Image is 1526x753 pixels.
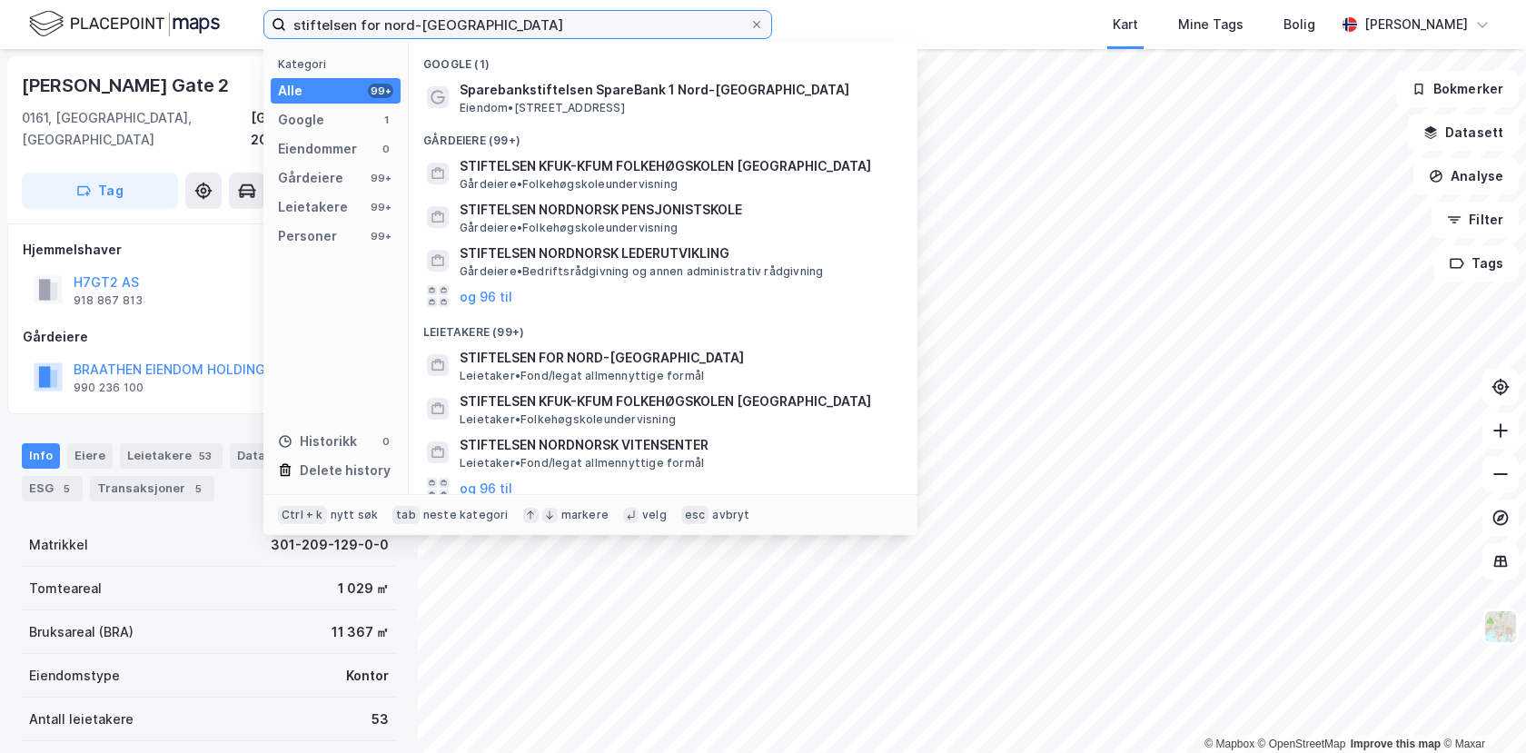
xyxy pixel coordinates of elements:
div: 0 [379,142,393,156]
div: Kontrollprogram for chat [1435,666,1526,753]
div: 5 [189,480,207,498]
button: Tag [22,173,178,209]
div: Leietakere [278,196,348,218]
div: Info [22,443,60,469]
span: Leietaker • Folkehøgskoleundervisning [460,412,676,427]
button: og 96 til [460,478,512,500]
button: Analyse [1413,158,1519,194]
span: STIFTELSEN NORDNORSK LEDERUTVIKLING [460,243,896,264]
input: Søk på adresse, matrikkel, gårdeiere, leietakere eller personer [286,11,749,38]
div: 1 029 ㎡ [338,578,389,599]
div: Google (1) [409,43,917,75]
div: 11 367 ㎡ [332,621,389,643]
div: tab [392,506,420,524]
div: velg [642,508,667,522]
div: Datasett [230,443,320,469]
div: Leietakere [120,443,223,469]
div: esc [681,506,709,524]
span: STIFTELSEN NORDNORSK VITENSENTER [460,434,896,456]
button: Tags [1434,245,1519,282]
div: Alle [278,80,302,102]
div: Mine Tags [1178,14,1244,35]
span: STIFTELSEN FOR NORD-[GEOGRAPHIC_DATA] [460,347,896,369]
div: [PERSON_NAME] [1364,14,1468,35]
button: Filter [1432,202,1519,238]
div: Antall leietakere [29,708,134,730]
span: Gårdeiere • Folkehøgskoleundervisning [460,177,678,192]
div: Bruksareal (BRA) [29,621,134,643]
div: Delete history [300,460,391,481]
div: Leietakere (99+) [409,311,917,343]
div: Eiendomstype [29,665,120,687]
div: 99+ [368,229,393,243]
div: 0161, [GEOGRAPHIC_DATA], [GEOGRAPHIC_DATA] [22,107,251,151]
div: 990 236 100 [74,381,144,395]
div: Hjemmelshaver [23,239,395,261]
div: Kart [1113,14,1138,35]
div: Gårdeiere (99+) [409,119,917,152]
div: Google [278,109,324,131]
button: og 96 til [460,285,512,307]
div: 53 [195,447,215,465]
div: Gårdeiere [23,326,395,348]
div: 99+ [368,84,393,98]
span: STIFTELSEN KFUK-KFUM FOLKEHØGSKOLEN [GEOGRAPHIC_DATA] [460,155,896,177]
div: Ctrl + k [278,506,327,524]
span: Eiendom • [STREET_ADDRESS] [460,101,625,115]
div: 0 [379,434,393,449]
div: [GEOGRAPHIC_DATA], 209/129 [251,107,396,151]
span: Sparebankstiftelsen SpareBank 1 Nord-[GEOGRAPHIC_DATA] [460,79,896,101]
div: 99+ [368,171,393,185]
a: Improve this map [1351,738,1441,750]
div: Matrikkel [29,534,88,556]
div: 53 [372,708,389,730]
div: 5 [57,480,75,498]
div: 918 867 813 [74,293,143,308]
span: STIFTELSEN NORDNORSK PENSJONISTSKOLE [460,199,896,221]
div: Historikk [278,431,357,452]
div: Personer [278,225,337,247]
span: Leietaker • Fond/legat allmennyttige formål [460,369,704,383]
div: Bolig [1283,14,1315,35]
div: markere [561,508,609,522]
div: Eiere [67,443,113,469]
span: Gårdeiere • Folkehøgskoleundervisning [460,221,678,235]
div: 1 [379,113,393,127]
iframe: Chat Widget [1435,666,1526,753]
div: avbryt [712,508,749,522]
a: Mapbox [1204,738,1254,750]
span: STIFTELSEN KFUK-KFUM FOLKEHØGSKOLEN [GEOGRAPHIC_DATA] [460,391,896,412]
div: 99+ [368,200,393,214]
div: 301-209-129-0-0 [271,534,389,556]
div: Tomteareal [29,578,102,599]
a: OpenStreetMap [1258,738,1346,750]
div: Gårdeiere [278,167,343,189]
img: logo.f888ab2527a4732fd821a326f86c7f29.svg [29,8,220,40]
button: Bokmerker [1396,71,1519,107]
div: nytt søk [331,508,379,522]
button: Datasett [1408,114,1519,151]
div: neste kategori [423,508,509,522]
div: Kontor [346,665,389,687]
div: Eiendommer [278,138,357,160]
div: ESG [22,476,83,501]
img: Z [1483,609,1518,644]
div: Transaksjoner [90,476,214,501]
span: Leietaker • Fond/legat allmennyttige formål [460,456,704,471]
span: Gårdeiere • Bedriftsrådgivning og annen administrativ rådgivning [460,264,823,279]
div: [PERSON_NAME] Gate 2 [22,71,233,100]
div: Kategori [278,57,401,71]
